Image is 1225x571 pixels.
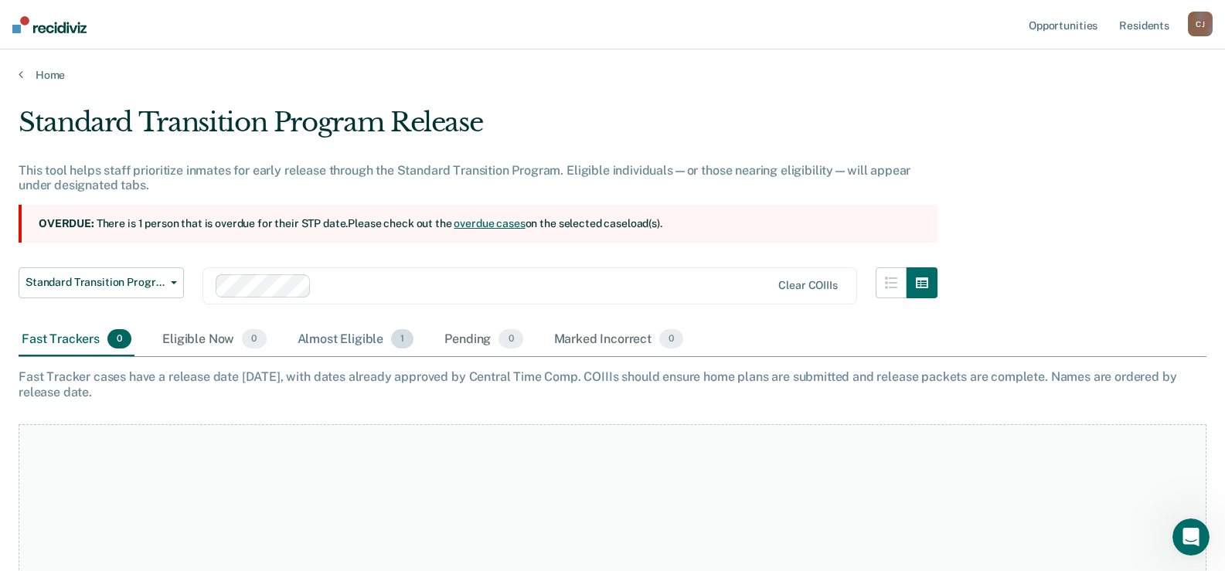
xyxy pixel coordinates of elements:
[454,217,525,229] a: overdue cases
[1188,12,1213,36] div: C J
[19,163,937,192] div: This tool helps staff prioritize inmates for early release through the Standard Transition Progra...
[107,329,131,349] span: 0
[659,329,683,349] span: 0
[19,107,937,151] div: Standard Transition Program Release
[499,329,522,349] span: 0
[26,276,165,289] span: Standard Transition Program Release
[159,323,269,357] div: Eligible Now0
[294,323,417,357] div: Almost Eligible1
[12,16,87,33] img: Recidiviz
[441,323,526,357] div: Pending0
[551,323,687,357] div: Marked Incorrect0
[19,205,937,243] section: There is 1 person that is overdue for their STP date. Please check out the on the selected caselo...
[19,369,1206,399] div: Fast Tracker cases have a release date [DATE], with dates already approved by Central Time Comp. ...
[19,267,184,298] button: Standard Transition Program Release
[39,217,94,229] strong: Overdue:
[19,323,134,357] div: Fast Trackers0
[1188,12,1213,36] button: CJ
[242,329,266,349] span: 0
[778,279,837,292] div: Clear COIIIs
[19,68,1206,82] a: Home
[391,329,413,349] span: 1
[1172,518,1210,556] iframe: Intercom live chat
